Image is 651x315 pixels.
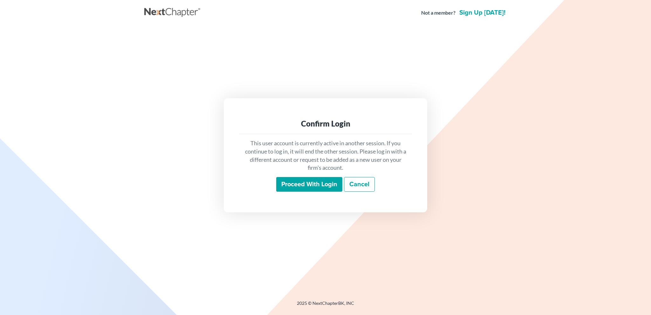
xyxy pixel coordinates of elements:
a: Cancel [344,177,375,192]
div: Confirm Login [244,119,407,129]
strong: Not a member? [421,9,456,17]
div: 2025 © NextChapterBK, INC [144,300,507,312]
a: Sign up [DATE]! [458,10,507,16]
input: Proceed with login [276,177,342,192]
p: This user account is currently active in another session. If you continue to log in, it will end ... [244,139,407,172]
